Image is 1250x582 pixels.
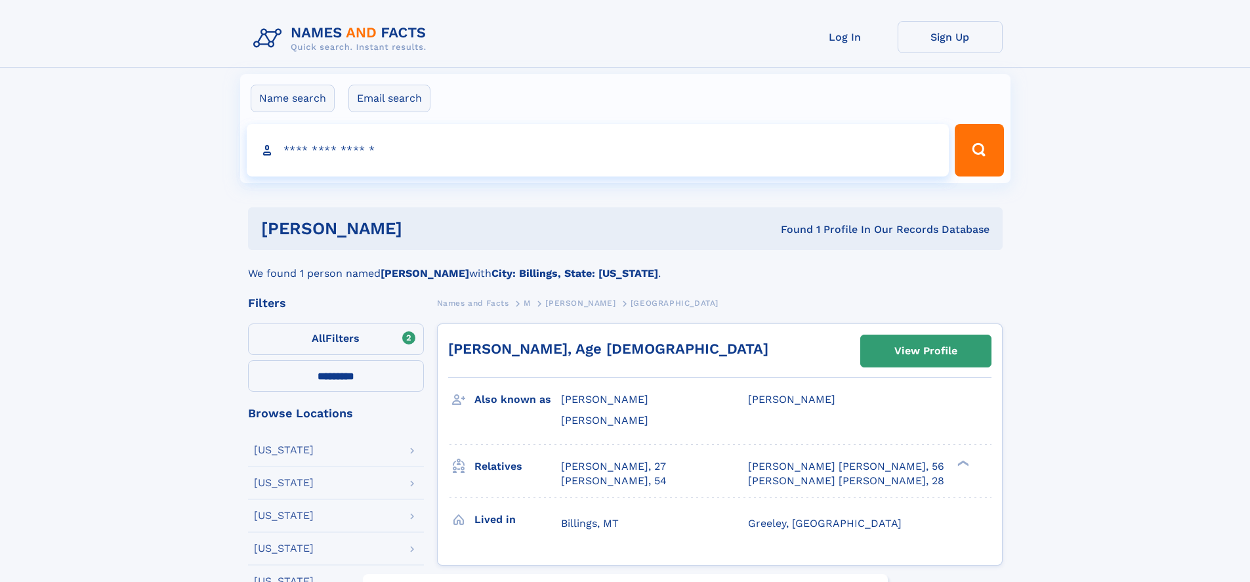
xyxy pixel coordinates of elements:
[348,85,430,112] label: Email search
[474,388,561,411] h3: Also known as
[561,393,648,405] span: [PERSON_NAME]
[748,517,902,530] span: Greeley, [GEOGRAPHIC_DATA]
[437,295,509,311] a: Names and Facts
[524,295,531,311] a: M
[561,517,619,530] span: Billings, MT
[254,445,314,455] div: [US_STATE]
[898,21,1003,53] a: Sign Up
[248,323,424,355] label: Filters
[248,407,424,419] div: Browse Locations
[793,21,898,53] a: Log In
[748,393,835,405] span: [PERSON_NAME]
[254,478,314,488] div: [US_STATE]
[954,459,970,467] div: ❯
[561,459,666,474] a: [PERSON_NAME], 27
[247,124,949,177] input: search input
[248,21,437,56] img: Logo Names and Facts
[748,474,944,488] a: [PERSON_NAME] [PERSON_NAME], 28
[254,510,314,521] div: [US_STATE]
[561,474,667,488] a: [PERSON_NAME], 54
[861,335,991,367] a: View Profile
[474,455,561,478] h3: Relatives
[381,267,469,280] b: [PERSON_NAME]
[545,299,615,308] span: [PERSON_NAME]
[561,414,648,426] span: [PERSON_NAME]
[248,250,1003,281] div: We found 1 person named with .
[894,336,957,366] div: View Profile
[545,295,615,311] a: [PERSON_NAME]
[261,220,592,237] h1: [PERSON_NAME]
[312,332,325,344] span: All
[631,299,719,308] span: [GEOGRAPHIC_DATA]
[248,297,424,309] div: Filters
[748,459,944,474] a: [PERSON_NAME] [PERSON_NAME], 56
[254,543,314,554] div: [US_STATE]
[524,299,531,308] span: M
[491,267,658,280] b: City: Billings, State: [US_STATE]
[251,85,335,112] label: Name search
[955,124,1003,177] button: Search Button
[448,341,768,357] a: [PERSON_NAME], Age [DEMOGRAPHIC_DATA]
[591,222,990,237] div: Found 1 Profile In Our Records Database
[474,509,561,531] h3: Lived in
